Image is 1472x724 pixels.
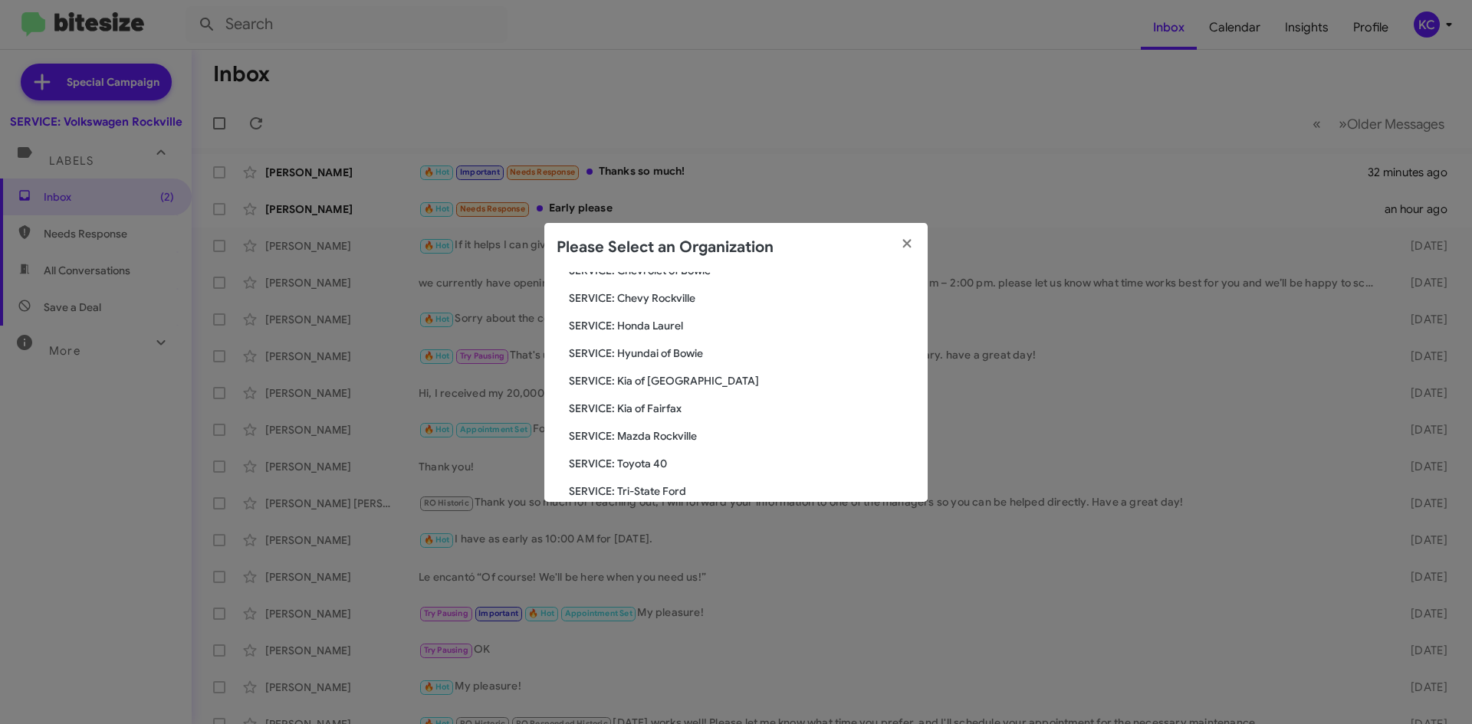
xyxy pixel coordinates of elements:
[569,290,915,306] span: SERVICE: Chevy Rockville
[557,235,774,260] h2: Please Select an Organization
[569,401,915,416] span: SERVICE: Kia of Fairfax
[569,428,915,444] span: SERVICE: Mazda Rockville
[569,318,915,333] span: SERVICE: Honda Laurel
[569,456,915,471] span: SERVICE: Toyota 40
[569,373,915,388] span: SERVICE: Kia of [GEOGRAPHIC_DATA]
[569,346,915,361] span: SERVICE: Hyundai of Bowie
[569,483,915,499] span: SERVICE: Tri-State Ford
